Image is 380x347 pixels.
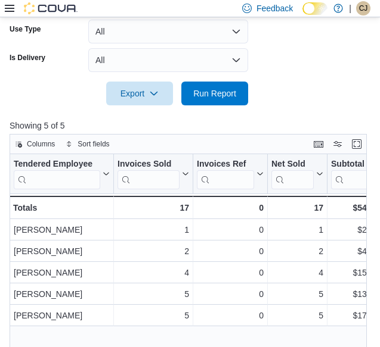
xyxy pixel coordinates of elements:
div: 5 [118,308,189,323]
div: Subtotal [331,159,373,170]
button: Keyboard shortcuts [311,137,326,151]
div: [PERSON_NAME] [14,223,110,237]
div: Christina Jarvis [356,1,370,15]
button: Invoices Ref [197,159,264,189]
div: Totals [13,201,110,215]
div: [PERSON_NAME] [14,244,110,258]
button: Net Sold [271,159,323,189]
div: 4 [271,265,323,280]
div: Invoices Sold [118,159,180,189]
label: Use Type [10,24,41,34]
div: [PERSON_NAME] [14,287,110,301]
div: 5 [271,287,323,301]
div: Invoices Ref [197,159,254,189]
div: 0 [197,287,264,301]
div: 0 [197,265,264,280]
div: Invoices Ref [197,159,254,170]
p: | [349,1,351,15]
span: Sort fields [78,139,109,149]
label: Is Delivery [10,53,45,62]
div: 0 [197,223,264,237]
button: Invoices Sold [118,159,189,189]
img: Cova [24,2,78,14]
div: 0 [197,244,264,258]
div: 2 [271,244,323,258]
button: Sort fields [61,137,114,151]
div: [PERSON_NAME] [14,265,110,280]
div: 5 [118,287,189,301]
div: 1 [271,223,323,237]
button: Run Report [181,82,248,105]
span: Run Report [193,87,236,99]
input: Dark Mode [302,2,328,15]
button: All [88,20,248,43]
div: Net Sold [271,159,314,189]
div: 2 [118,244,189,258]
div: 4 [118,265,189,280]
div: Net Sold [271,159,314,170]
button: Columns [10,137,60,151]
div: Subtotal [331,159,373,189]
span: CJ [359,1,368,15]
div: Tendered Employee [14,159,100,189]
button: Export [106,82,173,105]
div: 17 [271,201,323,215]
button: Enter fullscreen [350,137,364,151]
div: 17 [118,201,189,215]
button: Display options [330,137,345,151]
p: Showing 5 of 5 [10,120,370,132]
span: Feedback [257,2,293,14]
div: 1 [118,223,189,237]
div: [PERSON_NAME] [14,308,110,323]
div: 0 [197,308,264,323]
span: Export [113,82,166,105]
button: All [88,48,248,72]
div: Tendered Employee [14,159,100,170]
button: Tendered Employee [14,159,110,189]
span: Columns [27,139,55,149]
div: 5 [271,308,323,323]
div: Invoices Sold [118,159,180,170]
div: 0 [197,201,264,215]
